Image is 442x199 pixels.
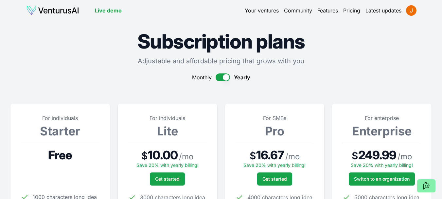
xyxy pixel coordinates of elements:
span: Get started [262,176,287,182]
span: 249.99 [358,149,397,162]
span: $ [250,150,256,162]
a: Switch to an organization [349,172,415,186]
span: 16.67 [256,149,284,162]
span: / mo [179,151,193,162]
h3: Enterprise [343,125,421,138]
span: Yearly [234,73,250,81]
a: Your ventures [245,7,279,14]
a: Live demo [95,7,122,14]
span: 10.00 [148,149,178,162]
span: Monthly [192,73,212,81]
h1: Subscription plans [10,31,432,51]
button: Get started [257,172,292,186]
a: Latest updates [365,7,401,14]
img: logo [26,5,79,16]
h3: Starter [21,125,99,138]
p: For enterprise [343,114,421,122]
h3: Pro [236,125,314,138]
img: ACg8ocJ8jubrGX9_nzx2p_7SQcbCFKcrpkUFhlm9FJclqk3bS1pEIw=s96-c [406,5,416,16]
a: Pricing [343,7,360,14]
span: Free [48,149,72,162]
span: Get started [155,176,180,182]
span: / mo [285,151,300,162]
span: $ [141,150,148,162]
p: For individuals [21,114,99,122]
h3: Lite [128,125,207,138]
button: Get started [150,172,185,186]
span: Save 20% with yearly billing! [351,162,413,168]
span: Save 20% with yearly billing! [243,162,306,168]
a: Features [317,7,338,14]
span: Save 20% with yearly billing! [136,162,199,168]
span: / mo [398,151,412,162]
p: For individuals [128,114,207,122]
p: For SMBs [236,114,314,122]
span: $ [352,150,358,162]
p: Adjustable and affordable pricing that grows with you [10,56,432,66]
a: Community [284,7,312,14]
